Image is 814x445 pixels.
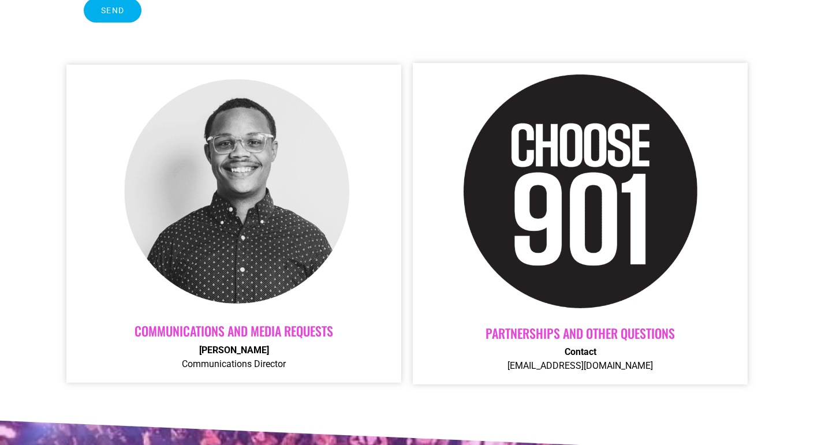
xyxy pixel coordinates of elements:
[78,343,390,371] p: Communications Director
[101,6,124,14] span: Send
[565,346,596,357] strong: Contact
[135,321,333,340] a: Communications and Media Requests
[424,345,736,373] p: [EMAIL_ADDRESS][DOMAIN_NAME]
[486,324,675,342] a: Partnerships AND OTHER QUESTIONS
[199,345,269,356] strong: [PERSON_NAME]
